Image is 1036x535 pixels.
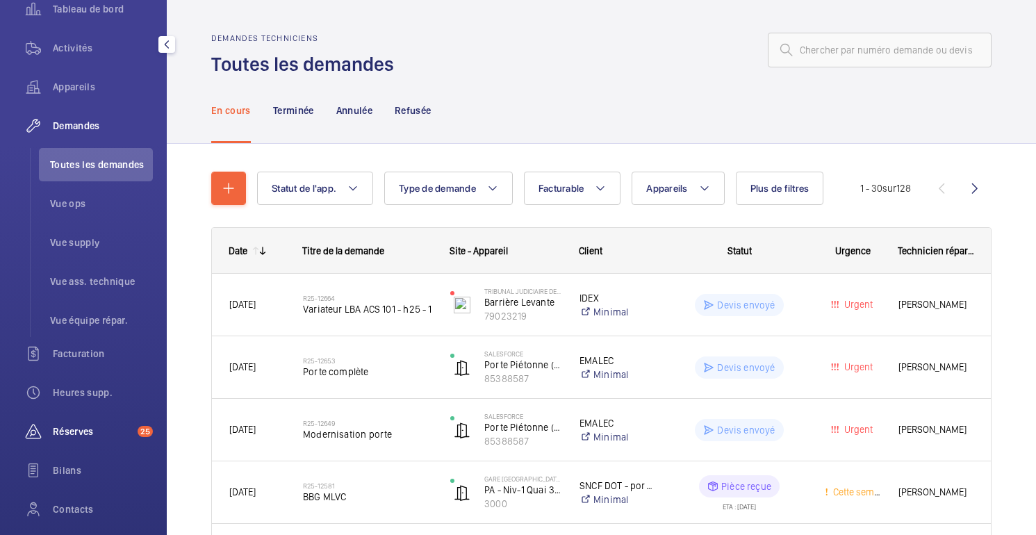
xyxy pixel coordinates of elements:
[303,419,335,427] font: R25-12649
[454,297,470,313] img: barrier_levante.svg
[882,183,896,194] font: sur
[484,498,507,509] font: 3000
[579,245,602,256] font: Client
[898,299,967,310] font: [PERSON_NAME]
[736,172,824,205] button: Plus de filtres
[484,297,554,308] font: Barrière Levante
[538,183,584,194] font: Facturable
[257,172,373,205] button: Statut de l'app.
[395,105,431,116] font: Refusée
[53,3,124,15] font: Tableau de bord
[898,245,989,256] font: Technicien réparateur
[50,276,135,287] font: Vue ass. technique
[303,304,432,315] font: Variateur LBA ACS 101 - h25 - 1
[484,412,523,420] font: SALESFORCE
[484,484,765,495] font: PA - Niv-1 Quai 3 Zone Eurostar - repère J - 008547K-P-2-94-0-28
[579,355,614,366] font: EMALEC
[399,183,476,194] font: Type de demande
[898,361,967,372] font: [PERSON_NAME]
[302,245,384,256] font: Titre de la demande
[579,480,721,491] font: SNCF DOT - portes automatiques
[229,361,256,372] font: [DATE]
[860,183,882,194] font: 1 - 30
[53,426,94,437] font: Réserves
[211,52,394,76] font: Toutes les demandes
[303,429,392,440] font: Modernisation porte
[835,245,871,256] font: Urgence
[303,491,346,502] font: BBG MLVC
[53,465,81,476] font: Bilans
[53,348,105,359] font: Facturation
[229,424,256,435] font: [DATE]
[717,299,775,311] font: Devis envoyé
[484,422,643,433] font: Porte Piétonne ([GEOGRAPHIC_DATA])
[579,368,654,381] a: Minimal
[484,311,527,322] font: 79023219
[303,481,335,490] font: R25-12581
[50,159,145,170] font: Toutes les demandes
[579,418,614,429] font: EMALEC
[484,436,529,447] font: 85388587
[384,172,513,205] button: Type de demande
[750,183,809,194] font: Plus de filtres
[53,42,92,53] font: Activités
[579,305,654,319] a: Minimal
[50,237,100,248] font: Vue supply
[768,33,992,67] input: Chercher par numéro demande ou devis
[450,245,508,256] font: Site - Appareil
[211,105,251,116] font: En cours
[524,172,621,205] button: Facturable
[273,105,314,116] font: Terminée
[898,424,967,435] font: [PERSON_NAME]
[50,315,128,326] font: Vue équipe répar.
[229,299,256,310] font: [DATE]
[53,81,95,92] font: Appareils
[717,362,775,373] font: Devis envoyé
[303,356,335,365] font: R25-12653
[844,299,873,310] font: Urgent
[593,369,628,380] font: Minimal
[593,494,628,505] font: Minimal
[454,359,470,376] img: automatic_door.svg
[303,366,369,377] font: Porte complète
[632,172,724,205] button: Appareils
[896,183,911,194] font: 128
[898,486,967,497] font: [PERSON_NAME]
[303,294,335,302] font: R25-12664
[727,245,752,256] font: Statut
[454,484,470,501] img: automatic_door.svg
[593,306,628,318] font: Minimal
[211,33,318,43] font: Demandes techniciens
[272,183,336,194] font: Statut de l'app.
[336,105,372,116] font: Annulée
[593,431,628,443] font: Minimal
[229,245,247,256] font: Date
[717,425,775,436] font: Devis envoyé
[140,427,150,436] font: 25
[484,287,618,295] font: TRIBUNAL JUDICIAIRE DE [GEOGRAPHIC_DATA]
[579,293,599,304] font: IDEX
[454,422,470,438] img: automatic_door.svg
[53,504,94,515] font: Contacts
[579,493,654,507] a: Minimal
[721,481,771,492] font: Pièce reçue
[229,486,256,497] font: [DATE]
[833,486,892,497] font: Cette semaine
[484,373,529,384] font: 85388587
[484,475,614,483] font: Gare [GEOGRAPHIC_DATA] Chessy - PA DOT
[646,183,687,194] font: Appareils
[484,349,523,358] font: SALESFORCE
[844,361,873,372] font: Urgent
[484,359,643,370] font: Porte Piétonne ([GEOGRAPHIC_DATA])
[50,198,85,209] font: Vue ops
[53,120,100,131] font: Demandes
[579,430,654,444] a: Minimal
[53,387,113,398] font: Heures supp.
[844,424,873,435] font: Urgent
[723,502,756,511] font: ETA : [DATE]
